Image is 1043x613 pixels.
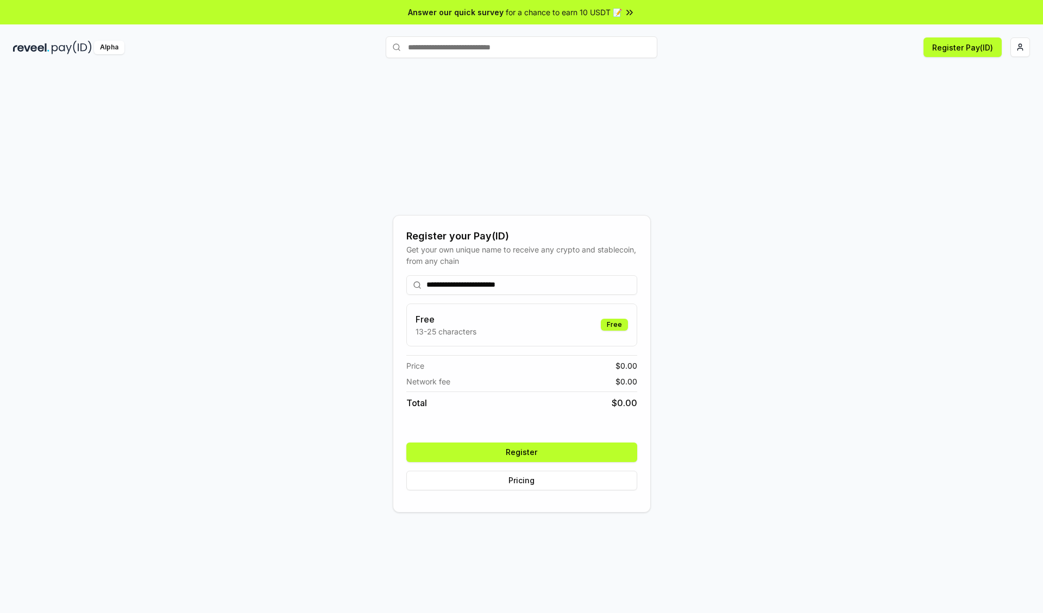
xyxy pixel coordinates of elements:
[506,7,622,18] span: for a chance to earn 10 USDT 📝
[406,244,637,267] div: Get your own unique name to receive any crypto and stablecoin, from any chain
[406,229,637,244] div: Register your Pay(ID)
[94,41,124,54] div: Alpha
[923,37,1002,57] button: Register Pay(ID)
[406,443,637,462] button: Register
[406,471,637,490] button: Pricing
[52,41,92,54] img: pay_id
[615,376,637,387] span: $ 0.00
[406,360,424,371] span: Price
[615,360,637,371] span: $ 0.00
[601,319,628,331] div: Free
[406,396,427,409] span: Total
[406,376,450,387] span: Network fee
[612,396,637,409] span: $ 0.00
[416,326,476,337] p: 13-25 characters
[13,41,49,54] img: reveel_dark
[416,313,476,326] h3: Free
[408,7,504,18] span: Answer our quick survey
